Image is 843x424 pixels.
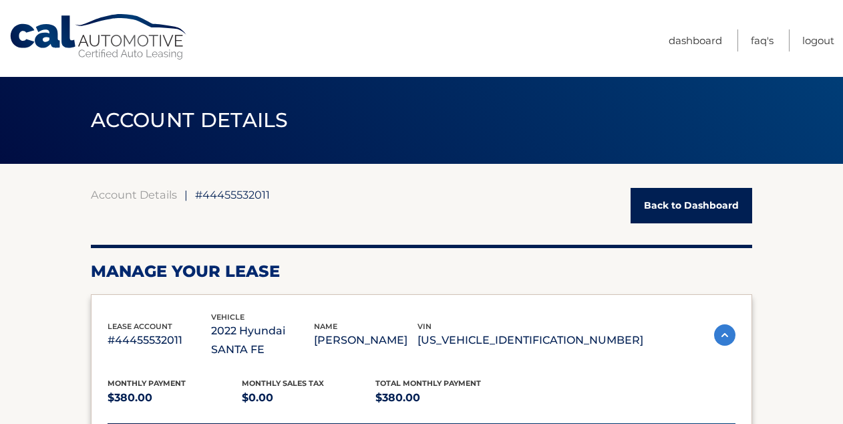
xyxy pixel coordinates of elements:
p: [PERSON_NAME] [314,331,417,350]
a: Cal Automotive [9,13,189,61]
p: #44455532011 [108,331,211,350]
a: FAQ's [751,29,774,51]
span: Total Monthly Payment [375,379,481,388]
p: 2022 Hyundai SANTA FE [211,322,315,359]
p: $380.00 [108,389,242,407]
a: Dashboard [669,29,722,51]
span: name [314,322,337,331]
img: accordion-active.svg [714,324,735,346]
h2: Manage Your Lease [91,261,752,282]
p: $0.00 [242,389,376,407]
span: Monthly sales Tax [242,379,324,388]
span: vin [417,322,432,331]
p: $380.00 [375,389,510,407]
a: Logout [802,29,834,51]
span: Monthly Payment [108,379,186,388]
a: Back to Dashboard [631,188,752,223]
p: [US_VEHICLE_IDENTIFICATION_NUMBER] [417,331,643,350]
span: | [184,188,188,201]
a: Account Details [91,188,177,201]
span: ACCOUNT DETAILS [91,108,289,132]
span: #44455532011 [195,188,270,201]
span: lease account [108,322,172,331]
span: vehicle [211,312,244,322]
